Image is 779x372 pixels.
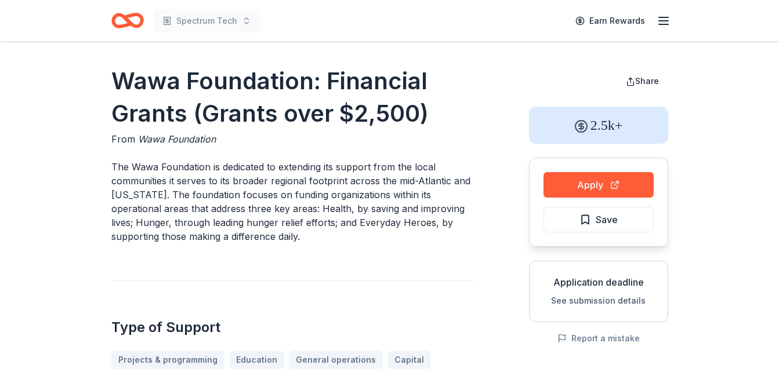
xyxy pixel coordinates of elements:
a: Earn Rewards [568,10,652,31]
button: Apply [544,172,654,198]
button: See submission details [551,294,646,308]
button: Save [544,207,654,232]
button: Share [617,70,668,93]
a: Home [111,7,144,34]
span: Share [635,76,659,86]
a: General operations [289,351,383,369]
a: Education [229,351,284,369]
span: Save [596,212,618,227]
div: 2.5k+ [529,107,668,144]
h1: Wawa Foundation: Financial Grants (Grants over $2,500) [111,65,473,130]
button: Spectrum Tech [153,9,260,32]
p: The Wawa Foundation is dedicated to extending its support from the local communities it serves to... [111,160,473,243]
a: Capital [387,351,431,369]
span: Wawa Foundation [138,133,216,145]
div: Application deadline [539,275,658,289]
div: From [111,132,473,146]
span: Spectrum Tech [176,14,237,28]
button: Report a mistake [557,331,640,345]
a: Projects & programming [111,351,224,369]
h2: Type of Support [111,318,473,337]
